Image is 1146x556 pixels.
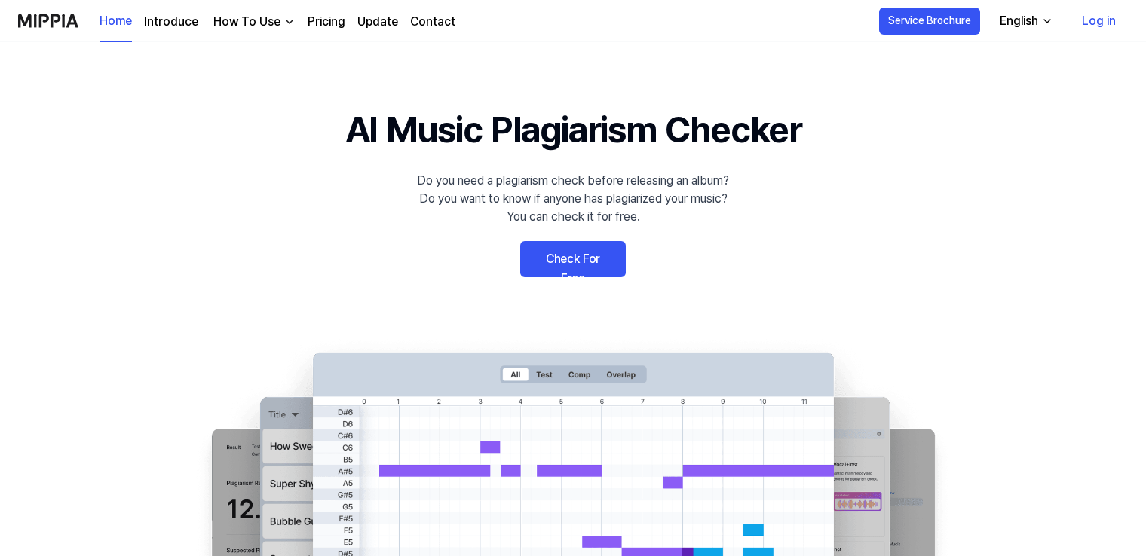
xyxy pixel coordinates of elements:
[100,1,132,42] a: Home
[988,6,1062,36] button: English
[210,13,296,31] button: How To Use
[308,13,345,31] a: Pricing
[879,8,980,35] button: Service Brochure
[283,16,296,28] img: down
[345,102,801,157] h1: AI Music Plagiarism Checker
[417,172,729,226] div: Do you need a plagiarism check before releasing an album? Do you want to know if anyone has plagi...
[520,241,626,277] a: Check For Free
[144,13,198,31] a: Introduce
[410,13,455,31] a: Contact
[210,13,283,31] div: How To Use
[357,13,398,31] a: Update
[997,12,1041,30] div: English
